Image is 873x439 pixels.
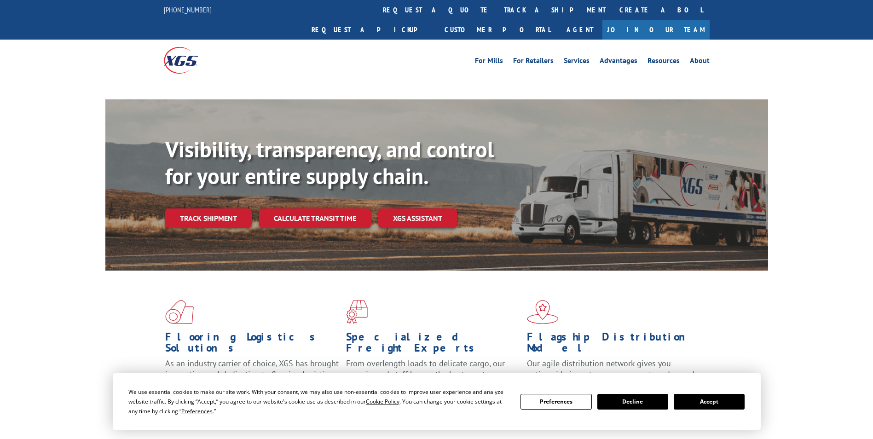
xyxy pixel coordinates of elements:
span: Our agile distribution network gives you nationwide inventory management on demand. [527,358,696,380]
a: Services [564,57,590,67]
a: For Retailers [513,57,554,67]
p: From overlength loads to delicate cargo, our experienced staff knows the best way to move your fr... [346,358,520,399]
div: We use essential cookies to make our site work. With your consent, we may also use non-essential ... [128,387,509,416]
a: Track shipment [165,208,252,228]
button: Decline [597,394,668,410]
span: Cookie Policy [366,398,399,405]
a: Agent [557,20,602,40]
img: xgs-icon-flagship-distribution-model-red [527,300,559,324]
a: Customer Portal [438,20,557,40]
h1: Flagship Distribution Model [527,331,701,358]
a: XGS ASSISTANT [378,208,457,228]
a: Advantages [600,57,637,67]
a: For Mills [475,57,503,67]
a: Request a pickup [305,20,438,40]
a: [PHONE_NUMBER] [164,5,212,14]
b: Visibility, transparency, and control for your entire supply chain. [165,135,494,190]
span: Preferences [181,407,213,415]
h1: Flooring Logistics Solutions [165,331,339,358]
a: Calculate transit time [259,208,371,228]
a: Join Our Team [602,20,710,40]
img: xgs-icon-focused-on-flooring-red [346,300,368,324]
button: Preferences [520,394,591,410]
h1: Specialized Freight Experts [346,331,520,358]
a: Resources [648,57,680,67]
a: About [690,57,710,67]
div: Cookie Consent Prompt [113,373,761,430]
button: Accept [674,394,745,410]
img: xgs-icon-total-supply-chain-intelligence-red [165,300,194,324]
span: As an industry carrier of choice, XGS has brought innovation and dedication to flooring logistics... [165,358,339,391]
